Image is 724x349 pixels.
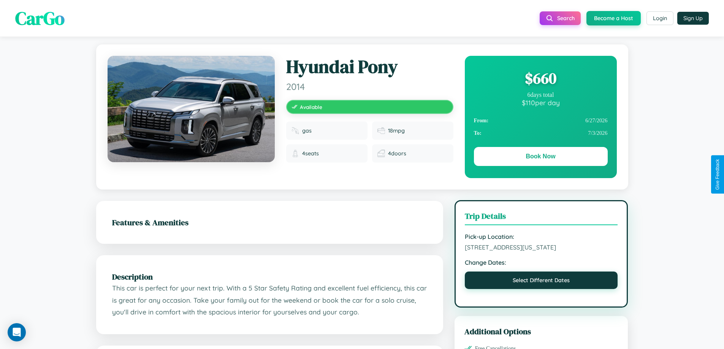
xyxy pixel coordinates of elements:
strong: Change Dates: [465,259,618,266]
img: Fuel efficiency [377,127,385,134]
span: 2014 [286,81,453,92]
h3: Additional Options [464,326,618,337]
span: [STREET_ADDRESS][US_STATE] [465,243,618,251]
span: 4 doors [388,150,406,157]
h3: Trip Details [465,210,618,225]
img: Seats [292,150,299,157]
button: Sign Up [677,12,709,25]
h2: Features & Amenities [112,217,427,228]
strong: Pick-up Location: [465,233,618,240]
strong: From: [474,117,489,124]
h1: Hyundai Pony [286,56,453,78]
div: 6 / 27 / 2026 [474,114,608,127]
img: Fuel type [292,127,299,134]
span: 18 mpg [388,127,405,134]
div: Give Feedback [715,159,720,190]
div: Open Intercom Messenger [8,323,26,341]
p: This car is perfect for your next trip. With a 5 Star Safety Rating and excellent fuel efficiency... [112,282,427,318]
span: CarGo [15,6,65,31]
span: Available [300,104,322,110]
span: 4 seats [302,150,319,157]
span: gas [302,127,312,134]
img: Doors [377,150,385,157]
div: 7 / 3 / 2026 [474,127,608,139]
span: Search [557,15,575,22]
button: Select Different Dates [465,272,618,289]
div: 6 days total [474,92,608,98]
img: Hyundai Pony 2014 [108,56,275,162]
button: Search [540,11,581,25]
button: Book Now [474,147,608,166]
div: $ 660 [474,68,608,88]
h2: Description [112,271,427,282]
strong: To: [474,130,482,136]
button: Login [646,11,673,25]
button: Become a Host [586,11,641,25]
div: $ 110 per day [474,98,608,107]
